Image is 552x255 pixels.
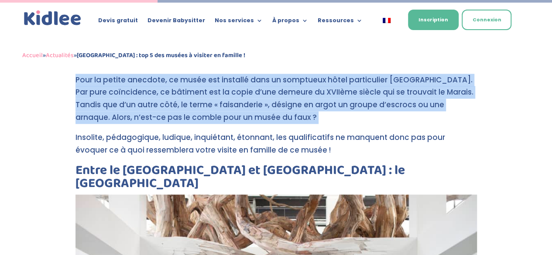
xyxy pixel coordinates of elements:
[147,17,205,27] a: Devenir Babysitter
[98,17,138,27] a: Devis gratuit
[22,9,83,27] a: Kidlee Logo
[22,50,43,61] a: Accueil
[462,10,511,30] a: Connexion
[318,17,363,27] a: Ressources
[22,9,83,27] img: logo_kidlee_bleu
[215,17,263,27] a: Nos services
[383,18,391,23] img: Français
[75,131,477,164] p: Insolite, pédagogique, ludique, inquiétant, étonnant, les qualificatifs ne manquent donc pas pour...
[75,74,477,132] p: Pour la petite anecdote, ce musée est installé dans un somptueux hôtel particulier [GEOGRAPHIC_DA...
[272,17,308,27] a: À propos
[77,50,245,61] strong: [GEOGRAPHIC_DATA] : top 5 des musées à visiter en famille !
[408,10,459,30] a: Inscription
[46,50,74,61] a: Actualités
[75,164,477,194] h2: Entre le [GEOGRAPHIC_DATA] et [GEOGRAPHIC_DATA] : le [GEOGRAPHIC_DATA]
[22,50,245,61] span: » »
